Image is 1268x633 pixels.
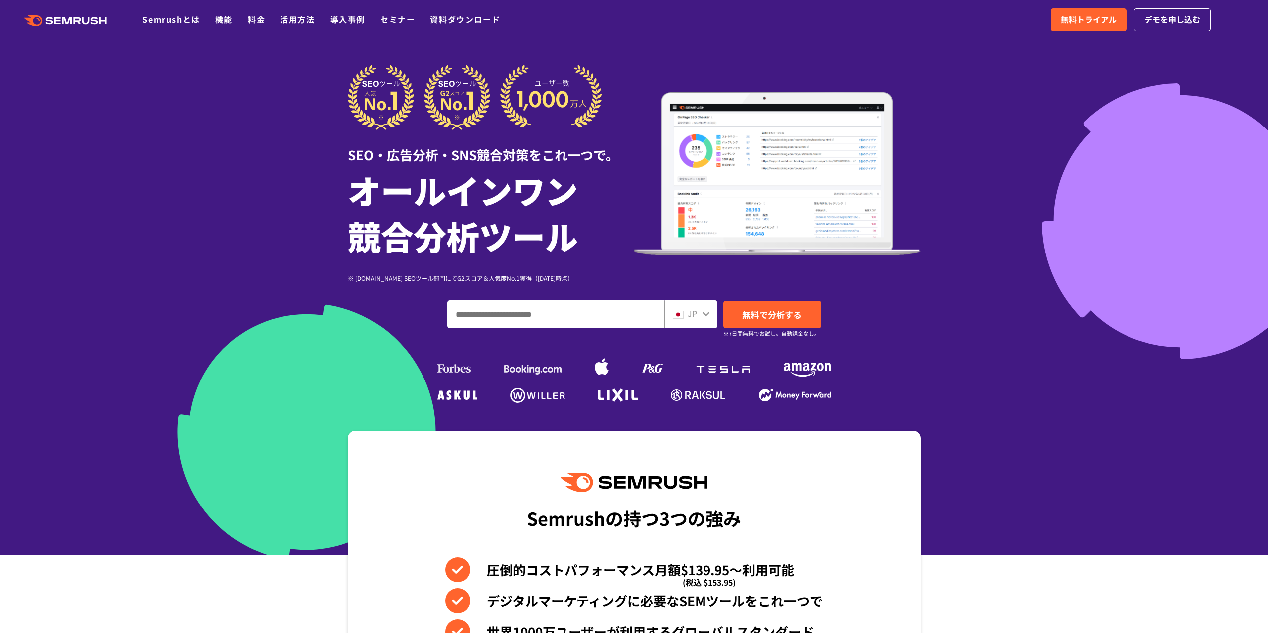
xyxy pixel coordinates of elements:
[280,13,315,25] a: 活用方法
[561,473,707,492] img: Semrush
[527,500,741,536] div: Semrushの持つ3つの強み
[348,130,634,164] div: SEO・広告分析・SNS競合対策をこれ一つで。
[215,13,233,25] a: 機能
[1051,8,1127,31] a: 無料トライアル
[742,308,802,321] span: 無料で分析する
[142,13,200,25] a: Semrushとは
[445,557,823,582] li: 圧倒的コストパフォーマンス月額$139.95〜利用可能
[1144,13,1200,26] span: デモを申し込む
[723,329,820,338] small: ※7日間無料でお試し。自動課金なし。
[330,13,365,25] a: 導入事例
[1134,8,1211,31] a: デモを申し込む
[445,588,823,613] li: デジタルマーケティングに必要なSEMツールをこれ一つで
[448,301,664,328] input: ドメイン、キーワードまたはURLを入力してください
[348,167,634,258] h1: オールインワン 競合分析ツール
[688,307,697,319] span: JP
[380,13,415,25] a: セミナー
[348,273,634,283] div: ※ [DOMAIN_NAME] SEOツール部門にてG2スコア＆人気度No.1獲得（[DATE]時点）
[430,13,500,25] a: 資料ダウンロード
[1061,13,1117,26] span: 無料トライアル
[723,301,821,328] a: 無料で分析する
[248,13,265,25] a: 料金
[683,570,736,595] span: (税込 $153.95)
